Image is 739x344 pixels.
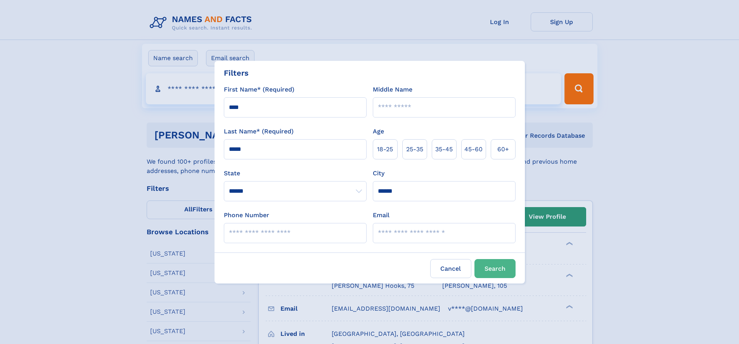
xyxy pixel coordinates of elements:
[224,85,294,94] label: First Name* (Required)
[497,145,509,154] span: 60+
[224,67,249,79] div: Filters
[224,211,269,220] label: Phone Number
[474,259,516,278] button: Search
[373,85,412,94] label: Middle Name
[224,169,367,178] label: State
[373,211,389,220] label: Email
[435,145,453,154] span: 35‑45
[373,169,384,178] label: City
[373,127,384,136] label: Age
[430,259,471,278] label: Cancel
[406,145,423,154] span: 25‑35
[377,145,393,154] span: 18‑25
[224,127,294,136] label: Last Name* (Required)
[464,145,483,154] span: 45‑60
